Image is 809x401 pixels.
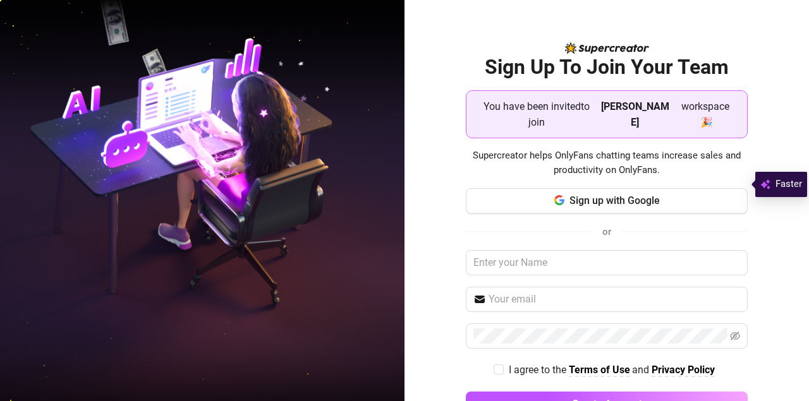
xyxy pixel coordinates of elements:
span: Sign up with Google [569,195,660,206]
strong: Privacy Policy [652,364,715,376]
a: Terms of Use [569,364,630,377]
a: Privacy Policy [652,364,715,377]
button: Sign up with Google [466,188,748,213]
h2: Sign Up To Join Your Team [466,54,748,80]
span: workspace 🎉 [674,99,737,130]
span: and [632,364,652,376]
span: eye-invisible [730,331,740,341]
input: Enter your Name [466,250,748,275]
span: You have been invited to join [477,99,596,130]
span: Supercreator helps OnlyFans chatting teams increase sales and productivity on OnlyFans. [466,148,748,178]
span: Faster [776,177,802,192]
img: svg%3e [760,177,770,192]
input: Your email [489,292,740,307]
span: I agree to the [509,364,569,376]
img: logo-BBDzfeDw.svg [565,42,649,54]
span: or [602,226,611,237]
strong: [PERSON_NAME] [601,100,669,128]
strong: Terms of Use [569,364,630,376]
